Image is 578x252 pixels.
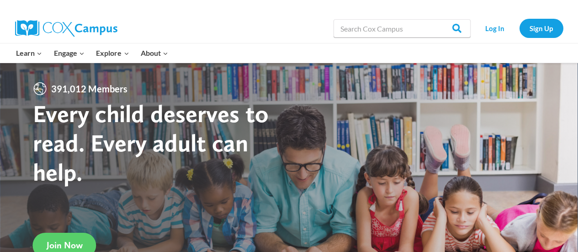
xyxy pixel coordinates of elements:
[475,19,563,38] nav: Secondary Navigation
[11,43,174,63] nav: Primary Navigation
[15,20,117,37] img: Cox Campus
[48,81,131,96] span: 391,012 Members
[520,19,563,38] a: Sign Up
[475,19,515,38] a: Log In
[96,47,129,59] span: Explore
[54,47,85,59] span: Engage
[334,19,471,38] input: Search Cox Campus
[16,47,42,59] span: Learn
[33,99,269,186] strong: Every child deserves to read. Every adult can help.
[141,47,168,59] span: About
[47,240,83,251] span: Join Now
